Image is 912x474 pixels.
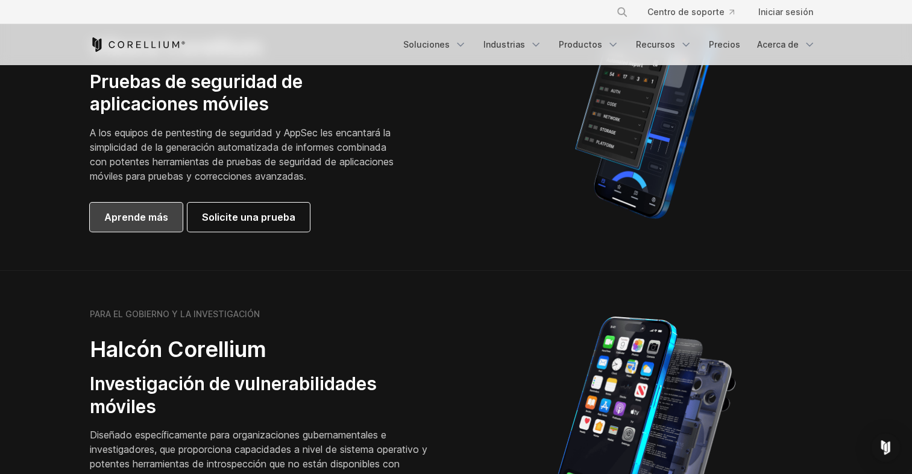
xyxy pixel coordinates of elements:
p: A los equipos de pentesting de seguridad y AppSec les encantará la simplicidad de la generación a... [90,125,398,183]
a: Iniciar sesión [749,1,823,23]
span: Aprende más [104,210,168,224]
font: Recursos [636,39,675,51]
font: Industrias [483,39,525,51]
font: Centro de soporte [647,6,725,18]
a: Precios [702,34,747,55]
span: Solicite una prueba [202,210,295,224]
font: Soluciones [403,39,450,51]
button: Buscar [611,1,633,23]
h6: PARA EL GOBIERNO Y LA INVESTIGACIÓN [90,309,260,320]
a: Solicite una prueba [187,203,310,232]
font: Productos [559,39,602,51]
a: Aprende más [90,203,183,232]
div: Abra Intercom Messenger [871,433,900,462]
font: Acerca de [757,39,799,51]
div: Menú de navegación [602,1,823,23]
h3: Investigación de vulnerabilidades móviles [90,373,427,418]
h2: Halcón Corellium [90,336,427,363]
img: Informe automatizado de Corellium MATRIX en iPhone que muestra los resultados de las pruebas de v... [555,13,736,224]
div: Menú de navegación [396,34,823,55]
h3: Pruebas de seguridad de aplicaciones móviles [90,71,398,116]
a: Inicio de Corellium [90,37,186,52]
